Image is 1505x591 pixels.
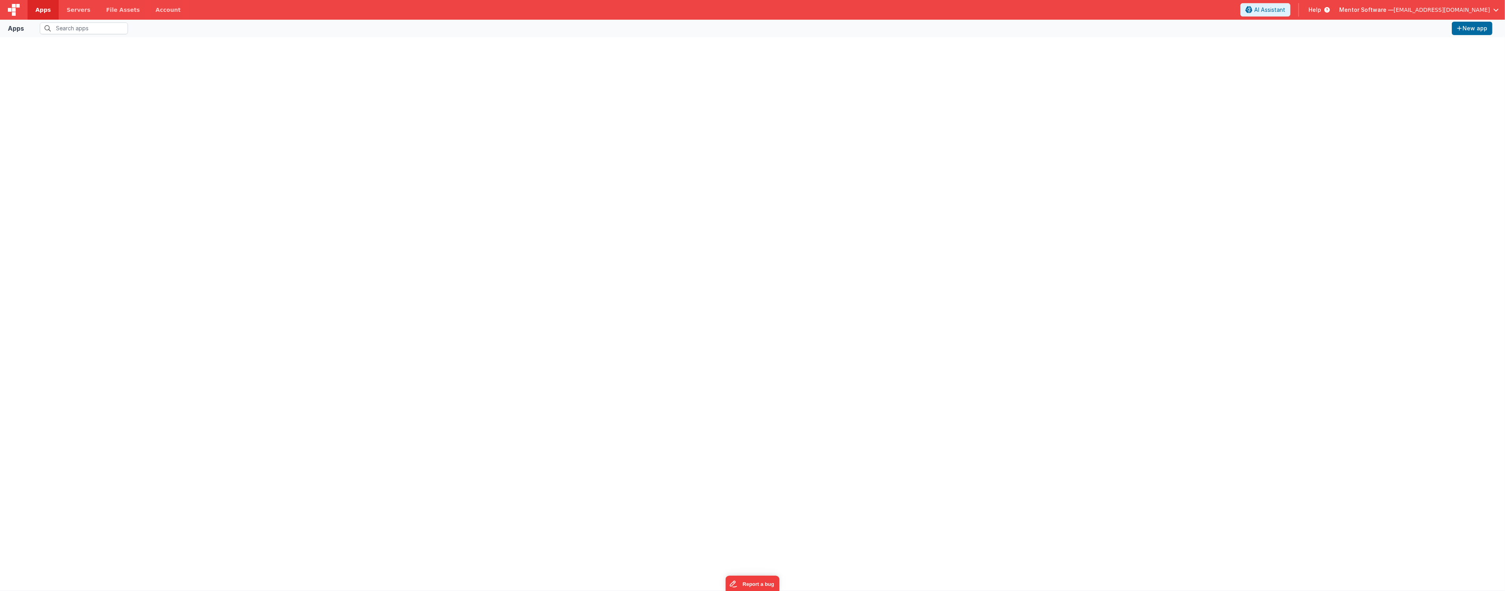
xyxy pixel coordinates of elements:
[40,22,128,34] input: Search apps
[1339,6,1394,14] span: Mentor Software —
[67,6,90,14] span: Servers
[8,24,24,33] div: Apps
[1394,6,1490,14] span: [EMAIL_ADDRESS][DOMAIN_NAME]
[1254,6,1285,14] span: AI Assistant
[1339,6,1499,14] button: Mentor Software — [EMAIL_ADDRESS][DOMAIN_NAME]
[1452,22,1492,35] button: New app
[35,6,51,14] span: Apps
[1240,3,1290,17] button: AI Assistant
[106,6,140,14] span: File Assets
[1309,6,1321,14] span: Help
